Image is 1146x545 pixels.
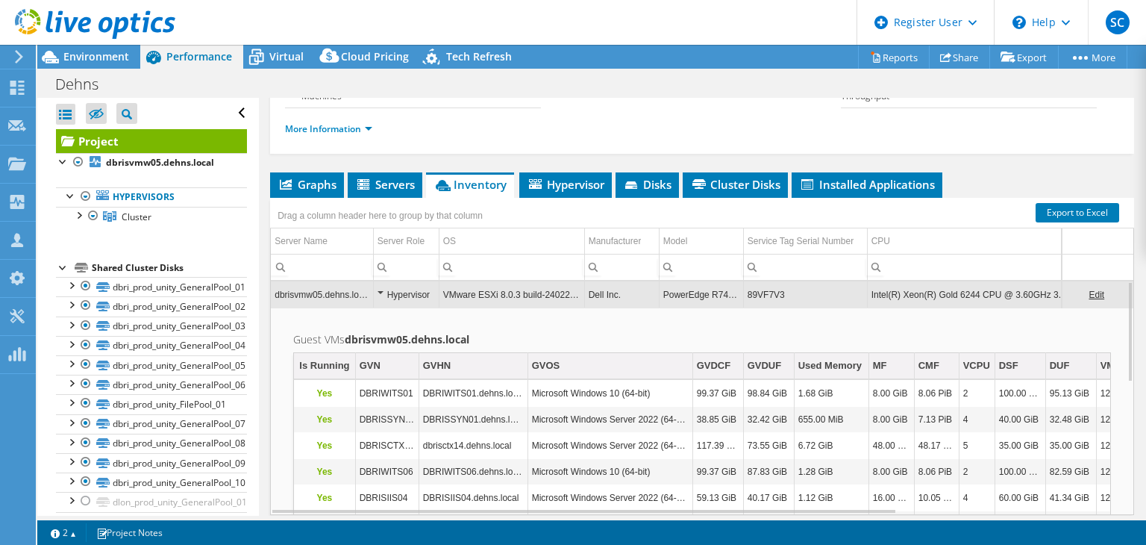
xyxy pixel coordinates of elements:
[439,228,584,255] td: OS Column
[56,375,247,394] a: dbri_prod_unity_GeneralPool_06
[1045,433,1096,459] td: Column DUF, Value 35.00 GiB
[270,198,1134,515] div: Data grid
[799,177,935,192] span: Installed Applications
[794,485,868,511] td: Column Used Memory, Value 1.12 GiB
[1045,485,1096,511] td: Column DUF, Value 41.34 GiB
[995,459,1045,485] td: Column DSF, Value 100.00 GiB
[748,232,854,250] div: Service Tag Serial Number
[56,296,247,316] a: dbri_prod_unity_GeneralPool_02
[373,228,439,255] td: Server Role Column
[56,355,247,375] a: dbri_prod_unity_GeneralPool_05
[871,232,890,250] div: CPU
[271,281,373,308] td: Column Server Name, Value dbrisvmw05.dehns.local
[439,281,584,308] td: Column OS, Value VMware ESXi 8.0.3 build-24022510
[48,76,122,93] h1: Dehns
[355,433,419,459] td: Column GVN, Value DBRISCTX14
[56,129,247,153] a: Project
[659,228,743,255] td: Model Column
[692,407,743,433] td: Column GVDCF, Value 38.85 GiB
[446,49,512,63] span: Tech Refresh
[873,357,887,375] div: MF
[914,381,959,407] td: Column CMF, Value 8.06 PiB
[868,381,914,407] td: Column MF, Value 8.00 GiB
[299,357,349,375] div: Is Running
[527,485,692,511] td: Column GVOS, Value Microsoft Windows Server 2022 (64-bit)
[743,433,794,459] td: Column GVDUF, Value 73.55 GiB
[274,205,486,226] div: Drag a column header here to group by that column
[56,414,247,434] a: dbri_prod_unity_GeneralPool_07
[743,485,794,511] td: Column GVDUF, Value 40.17 GiB
[298,463,351,481] p: Yes
[1096,353,1135,379] td: VMTV Column
[122,211,151,223] span: Cluster
[794,433,868,459] td: Column Used Memory, Value 6.72 GiB
[995,485,1045,511] td: Column DSF, Value 60.00 GiB
[914,485,959,511] td: Column CMF, Value 10.05 PiB
[373,281,439,308] td: Column Server Role, Value Hypervisor
[1096,459,1135,485] td: Column VMTV, Value 12416
[439,254,584,280] td: Column OS, Filter cell
[419,407,527,433] td: Column GVHN, Value DBRISSYN01.dehns.local
[419,353,527,379] td: GVHN Column
[995,433,1045,459] td: Column DSF, Value 35.00 GiB
[423,357,451,375] div: GVHN
[1089,290,1104,300] a: Edit
[959,433,995,459] td: Column VCPU, Value 5
[995,381,1045,407] td: Column DSF, Value 100.00 GiB
[419,433,527,459] td: Column GVHN, Value dbrisctx14.dehns.local
[858,46,930,69] a: Reports
[697,357,731,375] div: GVDCF
[914,459,959,485] td: Column CMF, Value 8.06 PiB
[1045,459,1096,485] td: Column DUF, Value 82.59 GiB
[293,331,1111,349] h2: Guest VMs
[584,228,659,255] td: Manufacturer Column
[527,177,604,192] span: Hypervisor
[868,459,914,485] td: Column MF, Value 8.00 GiB
[106,156,214,169] b: dbrisvmw05.dehns.local
[743,459,794,485] td: Column GVDUF, Value 87.83 GiB
[914,353,959,379] td: CMF Column
[867,228,1083,255] td: CPU Column
[989,46,1059,69] a: Export
[868,433,914,459] td: Column MF, Value 48.00 GiB
[959,381,995,407] td: Column VCPU, Value 2
[959,485,995,511] td: Column VCPU, Value 4
[868,407,914,433] td: Column MF, Value 8.00 GiB
[794,459,868,485] td: Column Used Memory, Value 1.28 GiB
[868,353,914,379] td: MF Column
[341,49,409,63] span: Cloud Pricing
[56,317,247,336] a: dbri_prod_unity_GeneralPool_03
[959,407,995,433] td: Column VCPU, Value 4
[1058,46,1127,69] a: More
[271,228,373,255] td: Server Name Column
[1036,203,1119,222] a: Export to Excel
[794,353,868,379] td: Used Memory Column
[743,281,867,308] td: Column Service Tag Serial Number, Value 89VF7V3
[40,523,87,542] a: 2
[1096,407,1135,433] td: Column VMTV, Value 12416
[56,434,247,453] a: dbri_prod_unity_GeneralPool_08
[56,473,247,492] a: dbri_prod_unity_GeneralPool_10
[1045,353,1096,379] td: DUF Column
[690,177,780,192] span: Cluster Disks
[743,407,794,433] td: Column GVDUF, Value 32.42 GiB
[1045,381,1096,407] td: Column DUF, Value 95.13 GiB
[963,357,990,375] div: VCPU
[999,357,1018,375] div: DSF
[527,407,692,433] td: Column GVOS, Value Microsoft Windows Server 2022 (64-bit)
[743,254,867,280] td: Column Service Tag Serial Number, Filter cell
[294,407,355,433] td: Column Is Running, Value Yes
[92,259,247,277] div: Shared Cluster Disks
[867,281,1083,308] td: Column CPU, Value Intel(R) Xeon(R) Gold 6244 CPU @ 3.60GHz 3.59 GHz
[275,232,328,250] div: Server Name
[532,357,560,375] div: GVOS
[298,489,351,507] p: Yes
[659,281,743,308] td: Column Model, Value PowerEdge R740xd
[373,254,439,280] td: Column Server Role, Filter cell
[378,286,435,304] div: Hypervisor
[868,485,914,511] td: Column MF, Value 16.00 GiB
[278,177,336,192] span: Graphs
[995,407,1045,433] td: Column DSF, Value 40.00 GiB
[56,394,247,414] a: dbri_prod_unity_FilePool_01
[86,523,173,542] a: Project Notes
